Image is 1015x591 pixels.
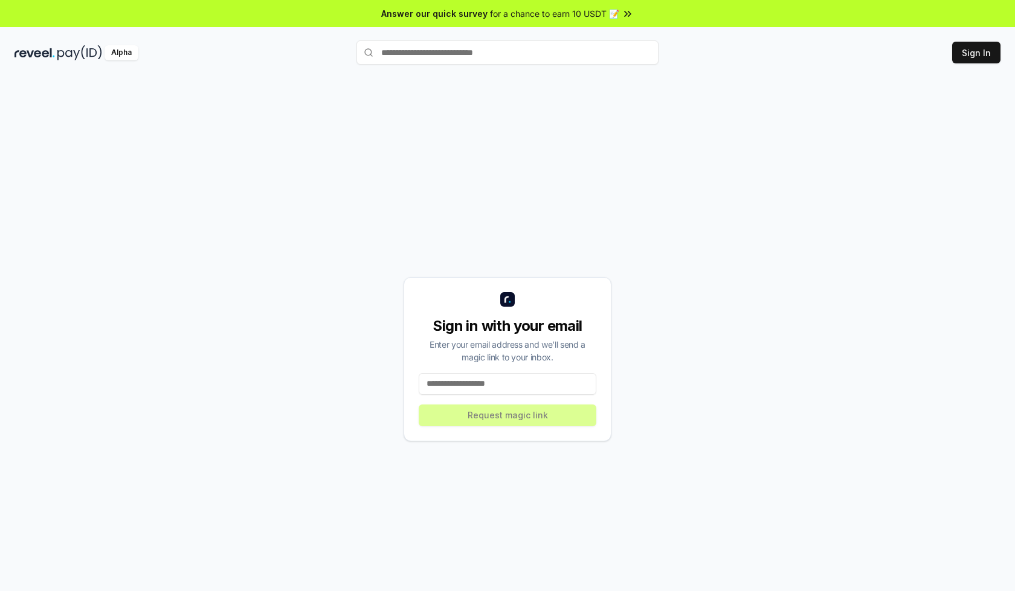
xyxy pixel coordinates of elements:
[419,338,596,363] div: Enter your email address and we’ll send a magic link to your inbox.
[419,316,596,336] div: Sign in with your email
[57,45,102,60] img: pay_id
[381,7,488,20] span: Answer our quick survey
[500,292,515,307] img: logo_small
[14,45,55,60] img: reveel_dark
[490,7,619,20] span: for a chance to earn 10 USDT 📝
[952,42,1000,63] button: Sign In
[105,45,138,60] div: Alpha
